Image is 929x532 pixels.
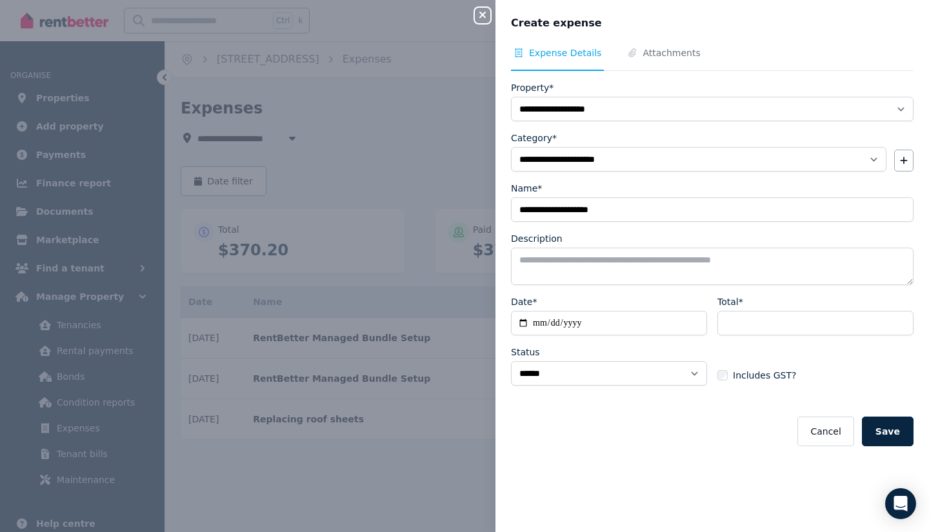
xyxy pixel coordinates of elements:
[511,295,537,308] label: Date*
[797,417,854,446] button: Cancel
[529,46,601,59] span: Expense Details
[511,232,563,245] label: Description
[511,15,602,31] span: Create expense
[885,488,916,519] div: Open Intercom Messenger
[511,346,540,359] label: Status
[511,132,557,144] label: Category*
[717,370,728,380] input: Includes GST?
[511,182,542,195] label: Name*
[511,81,554,94] label: Property*
[643,46,700,59] span: Attachments
[733,369,796,382] span: Includes GST?
[511,46,914,71] nav: Tabs
[717,295,743,308] label: Total*
[862,417,914,446] button: Save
